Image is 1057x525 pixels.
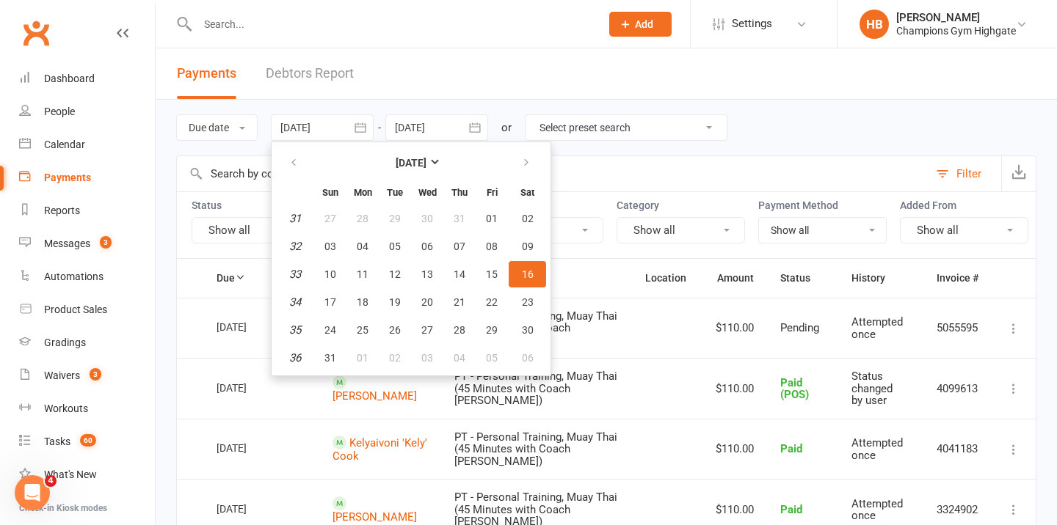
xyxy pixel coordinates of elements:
[851,436,903,462] span: Attempted once
[486,296,498,308] span: 22
[389,213,401,224] span: 29
[412,205,443,232] button: 30
[412,317,443,343] button: 27
[454,352,465,364] span: 04
[19,392,155,425] a: Workouts
[217,436,284,459] div: [DATE]
[357,296,368,308] span: 18
[702,298,767,359] td: $110.00
[347,289,378,315] button: 18
[44,172,91,183] div: Payments
[289,351,301,364] em: 36
[389,296,401,308] span: 19
[418,187,437,198] small: Wednesday
[444,345,475,371] button: 04
[522,268,534,280] span: 16
[632,259,702,297] th: Location
[522,241,534,252] span: 09
[324,296,336,308] span: 17
[44,139,85,150] div: Calendar
[177,65,236,81] span: Payments
[486,213,498,224] span: 01
[476,345,507,371] button: 05
[90,368,101,381] span: 3
[333,389,417,403] a: [PERSON_NAME]
[444,233,475,260] button: 07
[509,205,546,232] button: 02
[851,370,893,407] span: Status changed by user
[617,199,745,211] label: Category
[780,376,809,402] span: Paid (POS)
[421,213,433,224] span: 30
[522,352,534,364] span: 06
[412,233,443,260] button: 06
[522,213,534,224] span: 02
[929,156,1001,191] button: Filter
[193,14,590,34] input: Search...
[19,227,155,260] a: Messages 3
[357,213,368,224] span: 28
[923,358,992,419] td: 4099613
[289,240,301,253] em: 32
[347,205,378,232] button: 28
[486,352,498,364] span: 05
[732,7,772,40] span: Settings
[487,187,498,198] small: Friday
[780,503,802,516] span: Paid
[509,345,546,371] button: 06
[19,161,155,194] a: Payments
[454,324,465,336] span: 28
[315,345,346,371] button: 31
[509,261,546,287] button: 16
[702,419,767,480] td: $110.00
[389,352,401,364] span: 02
[44,205,80,216] div: Reports
[702,358,767,419] td: $110.00
[454,370,617,407] span: PT - Personal Training, Muay Thai (45 Minutes with Coach [PERSON_NAME])
[44,469,97,480] div: What's New
[322,187,338,198] small: Sunday
[217,315,284,338] div: [DATE]
[217,497,284,520] div: [DATE]
[896,11,1016,24] div: [PERSON_NAME]
[486,268,498,280] span: 15
[444,261,475,287] button: 14
[15,475,50,510] iframe: Intercom live chat
[324,241,336,252] span: 03
[923,259,992,297] th: Invoice #
[324,324,336,336] span: 24
[333,510,417,524] a: [PERSON_NAME]
[387,187,403,198] small: Tuesday
[476,205,507,232] button: 01
[44,370,80,381] div: Waivers
[476,317,507,343] button: 29
[44,403,88,414] div: Workouts
[851,315,903,341] span: Attempted once
[412,289,443,315] button: 20
[177,156,929,191] input: Search by contact name or invoice number
[454,241,465,252] span: 07
[177,48,236,99] button: Payments
[454,213,465,224] span: 31
[19,326,155,359] a: Gradings
[396,157,426,169] strong: [DATE]
[486,324,498,336] span: 29
[289,295,301,309] em: 34
[609,12,672,37] button: Add
[19,458,155,491] a: What's New
[851,497,903,523] span: Attempted once
[333,436,427,463] a: Kelyaivoni 'Kely' Cook
[421,352,433,364] span: 03
[486,241,498,252] span: 08
[324,352,336,364] span: 31
[509,317,546,343] button: 30
[421,241,433,252] span: 06
[454,268,465,280] span: 14
[192,217,320,243] button: Show all
[19,95,155,128] a: People
[444,205,475,232] button: 31
[315,233,346,260] button: 03
[956,165,981,183] div: Filter
[203,259,319,297] th: Due
[19,359,155,392] a: Waivers 3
